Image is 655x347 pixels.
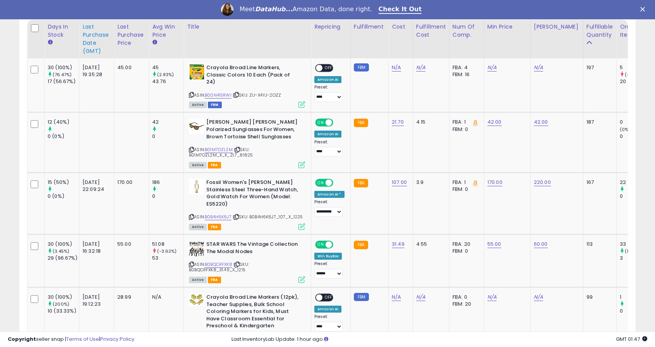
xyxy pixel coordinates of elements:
a: N/A [416,293,425,301]
small: (-75%) [625,71,640,78]
div: 30 (100%) [48,64,79,71]
div: FBM: 0 [453,126,478,133]
span: All listings currently available for purchase on Amazon [189,277,207,283]
a: B0BQCRFXK8 [205,261,232,268]
span: ON [316,242,326,248]
div: Ordered Items [620,23,648,39]
div: Win BuyBox [314,253,342,260]
span: | SKU: ZU-X4YJ-2OZZ [233,92,281,98]
div: [DATE] 22:09:24 [82,179,108,193]
a: N/A [534,293,543,301]
span: FBA [208,277,221,283]
div: 3.9 [416,179,443,186]
div: 5 [620,64,651,71]
div: Preset: [314,261,345,279]
span: OFF [332,180,345,186]
div: N/A [152,294,178,301]
div: 113 [586,241,610,248]
div: 0 (0%) [48,133,79,140]
i: DataHub... [255,5,293,13]
div: ASIN: [189,179,305,229]
b: STAR WARS The Vintage Collection The Modal Nodes [206,241,300,257]
small: (0%) [620,126,631,133]
div: ASIN: [189,64,305,107]
div: 12 (40%) [48,119,79,126]
a: 42.00 [487,118,502,126]
div: seller snap | | [8,336,134,343]
a: B00N415RWI [205,92,231,99]
small: (76.47%) [53,71,72,78]
img: Profile image for Georgie [221,3,233,16]
a: N/A [392,64,401,71]
div: Min Price [487,23,527,31]
a: 60.00 [534,240,548,248]
a: B01M7OZL2M [205,146,233,153]
a: N/A [487,293,497,301]
img: 51XWvE3m6CL._SL40_.jpg [189,64,204,80]
span: | SKU: B0B4H6K6J7_107_X_1225 [233,214,303,220]
div: 30 (100%) [48,294,79,301]
div: Last Purchase Price [117,23,146,47]
div: Avg Win Price [152,23,180,39]
div: 0 [152,193,183,200]
div: [DATE] 16:32:18 [82,241,108,255]
a: N/A [534,64,543,71]
div: 0 [620,133,651,140]
span: OFF [332,119,345,126]
div: Meet Amazon Data, done right. [240,5,372,13]
strong: Copyright [8,335,36,343]
b: Fossil Women's [PERSON_NAME] Stainless Steel Three-Hand Watch, Gold Watch For Women (Model: ES5220) [206,179,300,209]
span: All listings currently available for purchase on Amazon [189,102,207,108]
small: FBA [354,179,368,187]
div: Fulfillment [354,23,385,31]
div: Amazon AI [314,306,341,313]
div: 45 [152,64,183,71]
div: 99 [586,294,610,301]
div: 55.00 [117,241,143,248]
div: 33 [620,241,651,248]
div: 0 [152,133,183,140]
div: [PERSON_NAME] [534,23,580,31]
div: [DATE] 19:12:23 [82,294,108,308]
small: (2.83%) [157,71,174,78]
div: 4.55 [416,241,443,248]
div: FBA: 4 [453,64,478,71]
small: Avg Win Price. [152,39,157,46]
div: 42 [152,119,183,126]
span: ON [316,119,326,126]
div: ASIN: [189,241,305,282]
div: 20 [620,78,651,85]
img: 31tJvUBAUcL._SL40_.jpg [189,179,204,194]
small: FBA [354,241,368,249]
b: Crayola Broad Line Markers, Classic Colors 10 Each (Pack of 24) [206,64,300,88]
small: (3.45%) [53,248,69,254]
span: FBA [208,224,221,230]
div: Title [187,23,308,31]
div: 0 [620,308,651,315]
span: FBA [208,162,221,168]
small: (-3.62%) [157,248,177,254]
div: Fulfillable Quantity [586,23,613,39]
div: Preset: [314,199,345,217]
img: 31b9PIIPKSL._SL40_.jpg [189,119,204,134]
small: FBM [354,293,369,301]
div: FBA: 1 [453,119,478,126]
span: OFF [332,242,345,248]
small: (1000%) [625,248,643,254]
div: Preset: [314,314,345,332]
div: 22 [620,179,651,186]
div: FBM: 0 [453,186,478,193]
small: FBM [354,63,369,71]
a: N/A [416,64,425,71]
div: 170.00 [117,179,143,186]
div: Amazon AI [314,76,341,83]
div: FBA: 1 [453,179,478,186]
div: Amazon AI [314,131,341,138]
a: N/A [487,64,497,71]
a: B0B4H6K6J7 [205,214,231,220]
div: Amazon AI * [314,191,345,198]
small: (200%) [53,301,69,307]
div: Close [640,7,648,12]
div: 0 (0%) [48,193,79,200]
span: All listings currently available for purchase on Amazon [189,162,207,168]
